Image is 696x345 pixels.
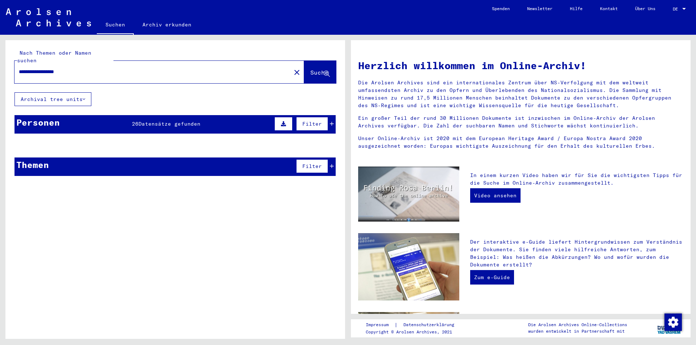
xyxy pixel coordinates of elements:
[358,79,683,109] p: Die Arolsen Archives sind ein internationales Zentrum über NS-Verfolgung mit dem weltweit umfasse...
[6,8,91,26] img: Arolsen_neg.svg
[17,50,91,64] mat-label: Nach Themen oder Namen suchen
[358,135,683,150] p: Unser Online-Archiv ist 2020 mit dem European Heritage Award / Europa Nostra Award 2020 ausgezeic...
[310,69,328,76] span: Suche
[134,16,200,33] a: Archiv erkunden
[293,68,301,77] mat-icon: close
[132,121,138,127] span: 26
[366,321,463,329] div: |
[528,321,627,328] p: Die Arolsen Archives Online-Collections
[358,167,459,222] img: video.jpg
[398,321,463,329] a: Datenschutzerklärung
[673,7,681,12] span: DE
[290,65,304,79] button: Clear
[296,117,328,131] button: Filter
[358,233,459,300] img: eguide.jpg
[14,92,91,106] button: Archival tree units
[97,16,134,35] a: Suchen
[656,319,683,337] img: yv_logo.png
[302,163,322,169] span: Filter
[470,238,683,269] p: Der interaktive e-Guide liefert Hintergrundwissen zum Verständnis der Dokumente. Sie finden viele...
[302,121,322,127] span: Filter
[304,61,336,83] button: Suche
[296,159,328,173] button: Filter
[470,188,521,203] a: Video ansehen
[358,114,683,130] p: Ein großer Teil der rund 30 Millionen Dokumente ist inzwischen im Online-Archiv der Arolsen Archi...
[470,270,514,285] a: Zum e-Guide
[138,121,200,127] span: Datensätze gefunden
[366,329,463,335] p: Copyright © Arolsen Archives, 2021
[470,172,683,187] p: In einem kurzen Video haben wir für Sie die wichtigsten Tipps für die Suche im Online-Archiv zusa...
[366,321,394,329] a: Impressum
[664,314,682,331] img: Zustimmung ändern
[358,58,683,73] h1: Herzlich willkommen im Online-Archiv!
[16,116,60,129] div: Personen
[528,328,627,335] p: wurden entwickelt in Partnerschaft mit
